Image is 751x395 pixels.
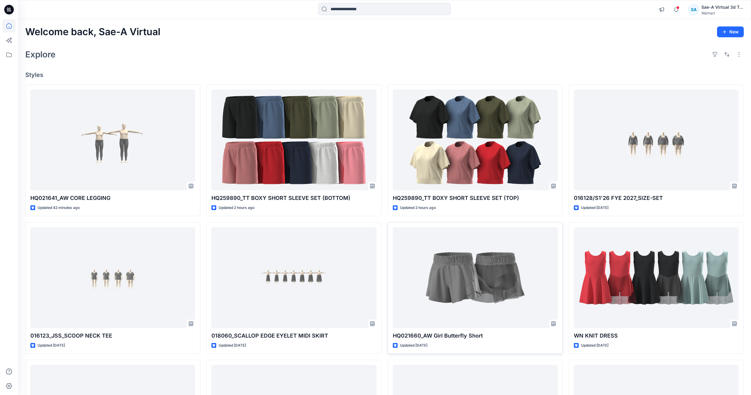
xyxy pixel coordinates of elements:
a: HQ021641_AW CORE LEGGING [30,90,195,190]
a: WN KNIT DRESS [574,227,739,328]
p: 016128/S1'26 FYE 2027_SIZE-SET [574,194,739,202]
h4: Styles [25,71,744,78]
p: HQ021660_AW Girl Butterfly Short [393,332,558,340]
div: Walmart [701,11,743,15]
p: Updated [DATE] [38,342,65,349]
a: HQ259890_TT BOXY SHORT SLEEVE SET (BOTTOM) [211,90,376,190]
div: SA [688,4,699,15]
p: WN KNIT DRESS [574,332,739,340]
button: New [717,26,744,37]
p: Updated [DATE] [581,342,608,349]
a: 016123_JSS_SCOOP NECK TEE [30,227,195,328]
p: Updated 2 hours ago [400,205,436,211]
h2: Welcome back, Sae-A Virtual [25,26,160,38]
p: HQ021641_AW CORE LEGGING [30,194,195,202]
p: Updated 42 minutes ago [38,205,80,211]
p: Updated [DATE] [400,342,427,349]
a: HQ021660_AW Girl Butterfly Short [393,227,558,328]
p: Updated 2 hours ago [219,205,254,211]
p: 016123_JSS_SCOOP NECK TEE [30,332,195,340]
a: 018060_SCALLOP EDGE EYELET MIDI SKIRT [211,227,376,328]
div: Sae-A Virtual 3d Team [701,4,743,11]
p: Updated [DATE] [219,342,246,349]
p: HQ259890_TT BOXY SHORT SLEEVE SET (BOTTOM) [211,194,376,202]
p: 018060_SCALLOP EDGE EYELET MIDI SKIRT [211,332,376,340]
p: Updated [DATE] [581,205,608,211]
h2: Explore [25,50,56,59]
p: HQ259890_TT BOXY SHORT SLEEVE SET (TOP) [393,194,558,202]
a: HQ259890_TT BOXY SHORT SLEEVE SET (TOP) [393,90,558,190]
a: 016128/S1'26 FYE 2027_SIZE-SET [574,90,739,190]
